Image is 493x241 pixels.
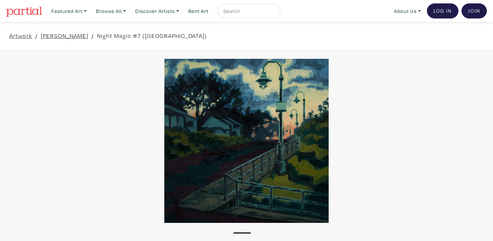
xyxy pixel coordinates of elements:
button: 1 of 1 [233,232,251,233]
a: Rent Art [185,4,212,18]
a: Night Magic #7 ([GEOGRAPHIC_DATA]) [97,31,207,40]
a: Log In [427,3,458,18]
a: About Us [391,4,424,18]
a: Artwork [9,31,32,40]
input: Search [223,7,274,15]
span: / [35,31,38,40]
a: Featured Art [48,4,90,18]
a: Browse All [93,4,129,18]
span: / [91,31,94,40]
a: Discover Artists [132,4,182,18]
a: [PERSON_NAME] [41,31,88,40]
a: Join [462,3,487,18]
